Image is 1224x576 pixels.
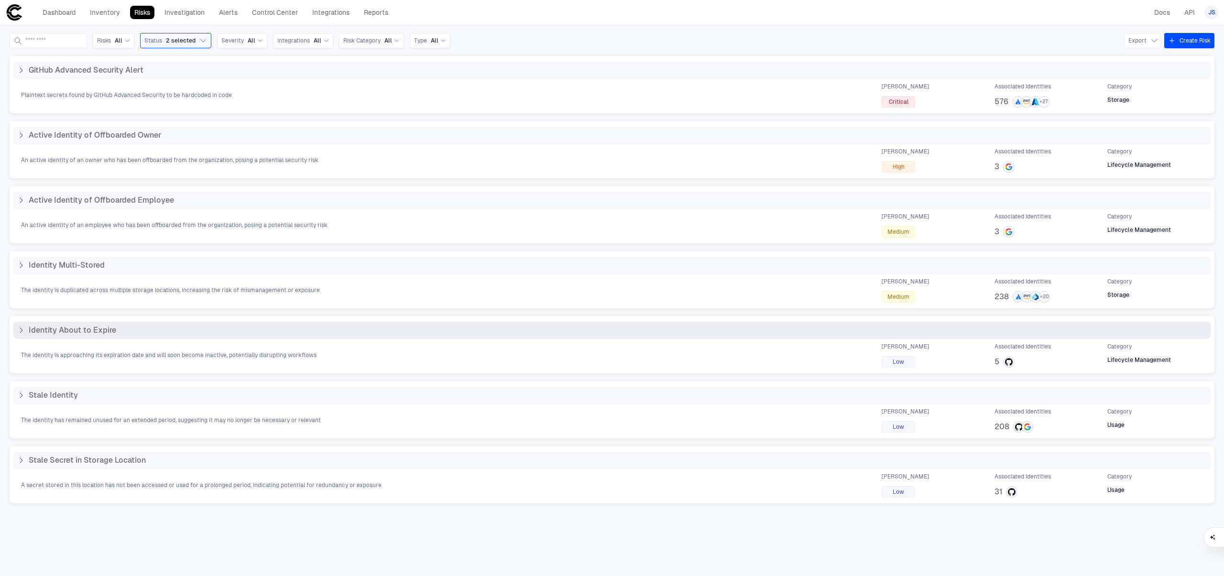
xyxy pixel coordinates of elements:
[994,343,1051,350] span: Associated Identities
[1107,226,1171,234] span: Lifecycle Management
[160,6,209,19] a: Investigation
[29,326,116,335] span: Identity About to Expire
[882,473,929,480] span: [PERSON_NAME]
[1164,33,1214,48] button: Create Risk
[994,227,999,237] span: 3
[1150,6,1174,19] a: Docs
[994,422,1009,432] span: 208
[144,37,162,44] span: Status
[277,37,310,44] span: Integrations
[21,481,382,489] span: A secret stored in this location has not been accessed or used for a prolonged period, indicating...
[431,37,438,44] span: All
[10,56,1214,113] div: GitHub Advanced Security AlertPlaintext secrets found by GitHub Advanced Security to be hardcoded...
[882,83,929,90] span: [PERSON_NAME]
[1107,486,1125,494] span: Usage
[1040,293,1049,300] span: + 20
[10,186,1214,243] div: Active Identity of Offboarded EmployeeAn active identity of an employee who has been offboarded f...
[1205,6,1218,19] button: JS
[882,343,929,350] span: [PERSON_NAME]
[1107,83,1132,90] span: Category
[248,37,255,44] span: All
[1208,9,1215,16] span: JS
[994,408,1051,415] span: Associated Identities
[887,228,909,236] span: Medium
[1107,356,1171,364] span: Lifecycle Management
[166,37,196,44] span: 2 selected
[994,487,1002,497] span: 31
[314,37,321,44] span: All
[994,162,999,172] span: 3
[140,33,211,48] button: Status2 selected
[10,121,1214,178] div: Active Identity of Offboarded OwnerAn active identity of an owner who has been offboarded from th...
[10,446,1214,503] div: Stale Secret in Storage LocationA secret stored in this location has not been accessed or used fo...
[1107,161,1171,169] span: Lifecycle Management
[893,423,904,431] span: Low
[1107,408,1132,415] span: Category
[994,97,1008,107] span: 576
[29,196,174,205] span: Active Identity of Offboarded Employee
[882,278,929,285] span: [PERSON_NAME]
[21,156,318,164] span: An active identity of an owner who has been offboarded from the organization, posing a potential ...
[994,278,1051,285] span: Associated Identities
[29,456,146,465] span: Stale Secret in Storage Location
[882,213,929,220] span: [PERSON_NAME]
[343,37,381,44] span: Risk Category
[994,473,1051,480] span: Associated Identities
[21,351,317,359] span: The identity is approaching its expiration date and will soon become inactive, potentially disrup...
[1039,98,1048,105] span: + 27
[994,213,1051,220] span: Associated Identities
[893,163,905,171] span: High
[38,6,80,19] a: Dashboard
[994,357,999,367] span: 5
[10,381,1214,438] div: Stale IdentityThe identity has remained unused for an extended period, suggesting it may no longe...
[10,316,1214,373] div: Identity About to ExpireThe identity is approaching its expiration date and will soon become inac...
[10,251,1214,308] div: Identity Multi-StoredThe identity is duplicated across multiple storage locations, increasing the...
[215,6,242,19] a: Alerts
[893,488,904,496] span: Low
[994,148,1051,155] span: Associated Identities
[414,37,427,44] span: Type
[21,416,321,424] span: The identity has remained unused for an extended period, suggesting it may no longer be necessary...
[1124,33,1160,48] button: Export
[882,408,929,415] span: [PERSON_NAME]
[29,261,105,270] span: Identity Multi-Stored
[1107,473,1132,480] span: Category
[1107,213,1132,220] span: Category
[21,286,320,294] span: The identity is duplicated across multiple storage locations, increasing the risk of mismanagemen...
[994,292,1009,302] span: 238
[1180,6,1199,19] a: API
[1107,148,1132,155] span: Category
[221,37,244,44] span: Severity
[308,6,354,19] a: Integrations
[1107,343,1132,350] span: Category
[29,391,78,400] span: Stale Identity
[994,83,1051,90] span: Associated Identities
[887,293,909,301] span: Medium
[21,91,232,99] span: Plaintext secrets found by GitHub Advanced Security to be hardcoded in code
[29,65,143,75] span: GitHub Advanced Security Alert
[1107,278,1132,285] span: Category
[360,6,393,19] a: Reports
[86,6,124,19] a: Inventory
[29,130,161,140] span: Active Identity of Offboarded Owner
[1107,96,1129,104] span: Storage
[248,6,302,19] a: Control Center
[1107,421,1125,429] span: Usage
[384,37,392,44] span: All
[889,98,908,106] span: Critical
[97,37,111,44] span: Risks
[115,37,122,44] span: All
[21,221,328,229] span: An active identity of an employee who has been offboarded from the organization, posing a potenti...
[882,148,929,155] span: [PERSON_NAME]
[893,358,904,366] span: Low
[1107,291,1129,299] span: Storage
[130,6,154,19] a: Risks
